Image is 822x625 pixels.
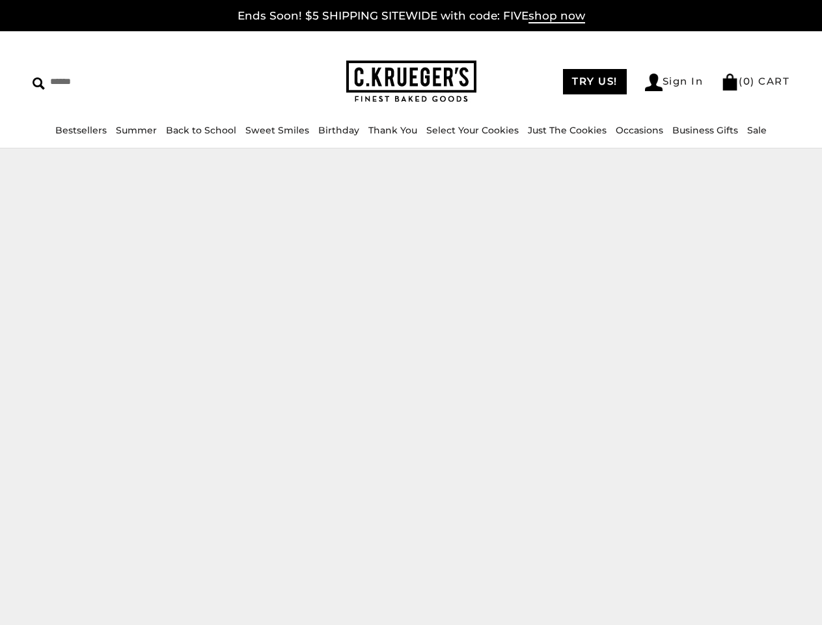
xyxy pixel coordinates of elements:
[346,61,476,103] img: C.KRUEGER'S
[55,124,107,136] a: Bestsellers
[368,124,417,136] a: Thank You
[563,69,627,94] a: TRY US!
[616,124,663,136] a: Occasions
[318,124,359,136] a: Birthday
[528,9,585,23] span: shop now
[426,124,519,136] a: Select Your Cookies
[33,77,45,90] img: Search
[645,74,663,91] img: Account
[166,124,236,136] a: Back to School
[116,124,157,136] a: Summer
[721,75,789,87] a: (0) CART
[672,124,738,136] a: Business Gifts
[33,72,206,92] input: Search
[747,124,767,136] a: Sale
[645,74,704,91] a: Sign In
[743,75,751,87] span: 0
[528,124,607,136] a: Just The Cookies
[245,124,309,136] a: Sweet Smiles
[238,9,585,23] a: Ends Soon! $5 SHIPPING SITEWIDE with code: FIVEshop now
[721,74,739,90] img: Bag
